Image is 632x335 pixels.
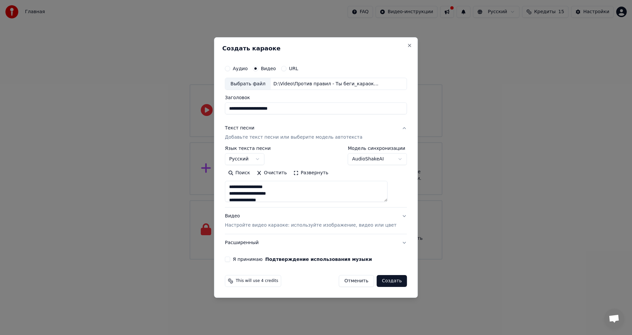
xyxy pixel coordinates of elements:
button: Отменить [339,275,374,287]
span: This will use 4 credits [236,278,278,284]
label: Видео [261,66,276,71]
label: Заголовок [225,96,407,100]
button: Развернуть [290,168,331,179]
button: Поиск [225,168,253,179]
div: Выбрать файл [225,78,271,90]
div: Текст песни [225,125,254,132]
button: Я принимаю [265,257,372,262]
button: Очистить [253,168,290,179]
button: Создать [377,275,407,287]
label: URL [289,66,298,71]
label: Аудио [233,66,248,71]
button: ВидеоНастройте видео караоке: используйте изображение, видео или цвет [225,208,407,234]
label: Модель синхронизации [348,146,407,151]
h2: Создать караоке [222,45,409,51]
p: Настройте видео караоке: используйте изображение, видео или цвет [225,222,396,229]
div: Видео [225,213,396,229]
label: Я принимаю [233,257,372,262]
button: Текст песниДобавьте текст песни или выберите модель автотекста [225,120,407,146]
button: Расширенный [225,234,407,251]
label: Язык текста песни [225,146,271,151]
div: Текст песниДобавьте текст песни или выберите модель автотекста [225,146,407,208]
div: D:\Video\Против правил - Ты беги_караоке 1.mp4 [271,81,382,87]
p: Добавьте текст песни или выберите модель автотекста [225,134,362,141]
